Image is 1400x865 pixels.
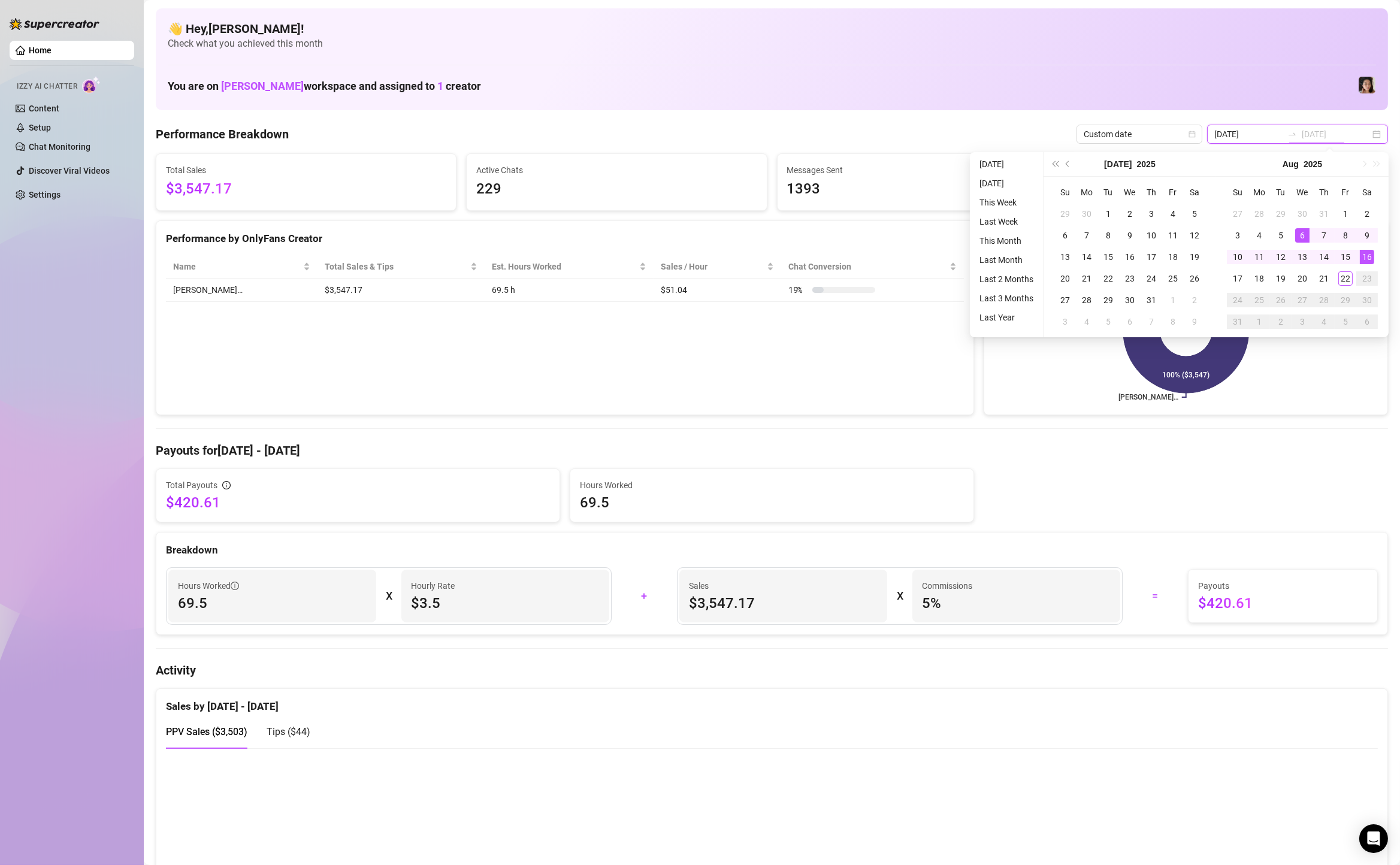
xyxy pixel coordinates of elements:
div: 19 [1274,271,1288,286]
div: 21 [1317,271,1331,286]
td: 2025-07-10 [1141,225,1162,246]
th: Name [166,255,318,279]
div: 4 [1252,228,1266,243]
span: Hours Worked [178,579,239,592]
td: 2025-08-16 [1356,246,1378,268]
a: Settings [29,190,61,199]
span: Payouts [1198,579,1368,592]
td: 2025-08-05 [1097,311,1119,332]
div: 7 [1317,228,1331,243]
div: 10 [1230,250,1245,264]
th: Mo [1248,182,1270,203]
td: 2025-07-09 [1119,225,1141,246]
div: 18 [1166,250,1180,264]
span: Custom date [1084,125,1195,143]
div: 24 [1230,293,1245,307]
td: 2025-08-04 [1076,311,1097,332]
span: 1393 [787,178,1068,201]
div: 20 [1058,271,1072,286]
td: 2025-07-07 [1076,225,1097,246]
div: 9 [1187,314,1202,329]
span: Sales / Hour [661,260,764,273]
span: Tips ( $44 ) [267,726,310,737]
span: calendar [1189,131,1196,138]
div: 30 [1295,207,1310,221]
div: 23 [1360,271,1374,286]
td: 2025-08-18 [1248,268,1270,289]
div: 7 [1144,314,1159,329]
span: $3,547.17 [166,178,446,201]
div: 15 [1101,250,1115,264]
span: Messages Sent [787,164,1068,177]
div: 19 [1187,250,1202,264]
div: 22 [1101,271,1115,286]
div: 20 [1295,271,1310,286]
span: Total Payouts [166,479,217,492]
div: 6 [1360,314,1374,329]
h4: Performance Breakdown [156,126,289,143]
td: 2025-08-15 [1335,246,1356,268]
td: 2025-09-02 [1270,311,1292,332]
th: Sa [1356,182,1378,203]
td: 2025-08-09 [1184,311,1205,332]
span: swap-right [1287,129,1297,139]
th: Tu [1097,182,1119,203]
td: 2025-07-08 [1097,225,1119,246]
span: 69.5 [178,594,367,613]
a: Setup [29,123,51,132]
div: 2 [1123,207,1137,221]
div: 25 [1166,271,1180,286]
div: 8 [1166,314,1180,329]
div: 1 [1338,207,1353,221]
span: Active Chats [476,164,757,177]
td: 2025-08-09 [1356,225,1378,246]
th: Fr [1335,182,1356,203]
td: 2025-08-22 [1335,268,1356,289]
h4: Payouts for [DATE] - [DATE] [156,442,1388,459]
div: 11 [1252,250,1266,264]
td: 2025-08-28 [1313,289,1335,311]
div: 13 [1295,250,1310,264]
div: 14 [1317,250,1331,264]
input: Start date [1214,128,1283,141]
div: Sales by [DATE] - [DATE] [166,689,1378,715]
td: 2025-07-26 [1184,268,1205,289]
td: [PERSON_NAME]… [166,279,318,302]
div: 2 [1274,314,1288,329]
th: Sales / Hour [654,255,781,279]
td: 2025-07-22 [1097,268,1119,289]
div: 12 [1187,228,1202,243]
div: 4 [1080,314,1094,329]
li: [DATE] [975,157,1038,171]
span: 5 % [922,594,1111,613]
td: 2025-07-17 [1141,246,1162,268]
div: 6 [1058,228,1072,243]
td: 2025-08-20 [1292,268,1313,289]
span: Check what you achieved this month [168,37,1376,50]
td: 2025-09-03 [1292,311,1313,332]
button: Choose a year [1304,152,1322,176]
td: 2025-07-01 [1097,203,1119,225]
div: 10 [1144,228,1159,243]
button: Previous month (PageUp) [1062,152,1075,176]
th: Chat Conversion [781,255,964,279]
article: Commissions [922,579,972,592]
td: $51.04 [654,279,781,302]
span: Izzy AI Chatter [17,81,77,92]
td: 2025-07-30 [1119,289,1141,311]
td: 2025-08-27 [1292,289,1313,311]
td: 2025-08-02 [1356,203,1378,225]
div: 2 [1360,207,1374,221]
span: 229 [476,178,757,201]
div: 1 [1101,207,1115,221]
div: 29 [1058,207,1072,221]
a: Chat Monitoring [29,142,90,152]
div: 31 [1230,314,1245,329]
div: 13 [1058,250,1072,264]
div: 9 [1360,228,1374,243]
td: 2025-07-05 [1184,203,1205,225]
h1: You are on workspace and assigned to creator [168,80,481,93]
td: 2025-08-23 [1356,268,1378,289]
div: 16 [1360,250,1374,264]
span: Chat Conversion [788,260,947,273]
